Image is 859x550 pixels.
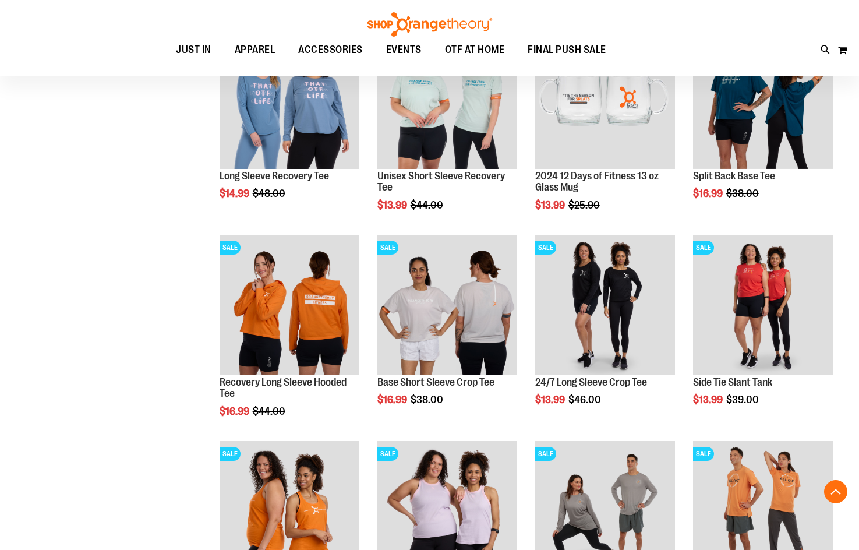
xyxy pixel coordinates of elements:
a: Main Image of Recovery Long Sleeve Hooded TeeSALE [220,235,359,376]
span: SALE [220,447,241,461]
button: Back To Top [824,480,847,503]
div: product [687,229,839,435]
img: 24/7 Long Sleeve Crop Tee [535,235,675,375]
span: $39.00 [726,394,761,406]
a: 2024 12 Days of Fitness 13 oz Glass Mug [535,170,659,193]
span: $48.00 [253,188,287,199]
span: $38.00 [411,394,445,406]
img: Main of 2024 AUGUST Unisex Short Sleeve Recovery Tee [377,29,517,168]
a: ACCESSORIES [287,37,374,64]
span: SALE [535,447,556,461]
a: Main Image of Base Short Sleeve Crop TeeSALE [377,235,517,376]
span: EVENTS [386,37,422,63]
span: $14.99 [220,188,251,199]
span: $46.00 [568,394,603,406]
span: ACCESSORIES [298,37,363,63]
img: Side Tie Slant Tank [693,235,833,375]
img: Shop Orangetheory [366,12,494,37]
a: Main image of 2024 12 Days of Fitness 13 oz Glass MugSALE [535,29,675,170]
a: Main of 2024 AUGUST Unisex Short Sleeve Recovery TeeSALE [377,29,517,170]
span: $44.00 [253,406,287,417]
span: $13.99 [693,394,724,406]
a: OTF AT HOME [433,37,517,64]
div: product [529,229,681,435]
span: $16.99 [220,406,251,417]
img: Split Back Base Tee [693,29,833,168]
span: $25.90 [568,199,602,211]
div: product [214,23,365,229]
a: Main of 2024 AUGUST Long Sleeve Recovery TeeSALE [220,29,359,170]
span: APPAREL [235,37,275,63]
img: Main image of 2024 12 Days of Fitness 13 oz Glass Mug [535,29,675,168]
a: FINAL PUSH SALE [516,37,618,63]
img: Main Image of Recovery Long Sleeve Hooded Tee [220,235,359,375]
span: $13.99 [377,199,409,211]
span: $13.99 [535,199,567,211]
a: Side Tie Slant TankSALE [693,235,833,376]
span: SALE [377,447,398,461]
img: Main Image of Base Short Sleeve Crop Tee [377,235,517,375]
div: product [372,23,523,241]
a: Recovery Long Sleeve Hooded Tee [220,376,347,400]
div: product [529,23,681,241]
a: Base Short Sleeve Crop Tee [377,376,494,388]
a: 24/7 Long Sleeve Crop Tee [535,376,647,388]
span: JUST IN [176,37,211,63]
span: $38.00 [726,188,761,199]
a: Long Sleeve Recovery Tee [220,170,329,182]
div: product [687,23,839,229]
a: APPAREL [223,37,287,64]
span: $44.00 [411,199,445,211]
span: $13.99 [535,394,567,406]
a: EVENTS [374,37,433,64]
span: SALE [693,241,714,255]
span: FINAL PUSH SALE [528,37,606,63]
a: Side Tie Slant Tank [693,376,772,388]
a: 24/7 Long Sleeve Crop TeeSALE [535,235,675,376]
span: SALE [693,447,714,461]
div: product [214,229,365,447]
span: SALE [377,241,398,255]
a: Unisex Short Sleeve Recovery Tee [377,170,505,193]
span: SALE [535,241,556,255]
span: $16.99 [377,394,409,406]
span: OTF AT HOME [445,37,505,63]
div: product [372,229,523,435]
img: Main of 2024 AUGUST Long Sleeve Recovery Tee [220,29,359,168]
a: JUST IN [164,37,223,64]
span: SALE [220,241,241,255]
a: Split Back Base TeeSALE [693,29,833,170]
a: Split Back Base Tee [693,170,775,182]
span: $16.99 [693,188,724,199]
